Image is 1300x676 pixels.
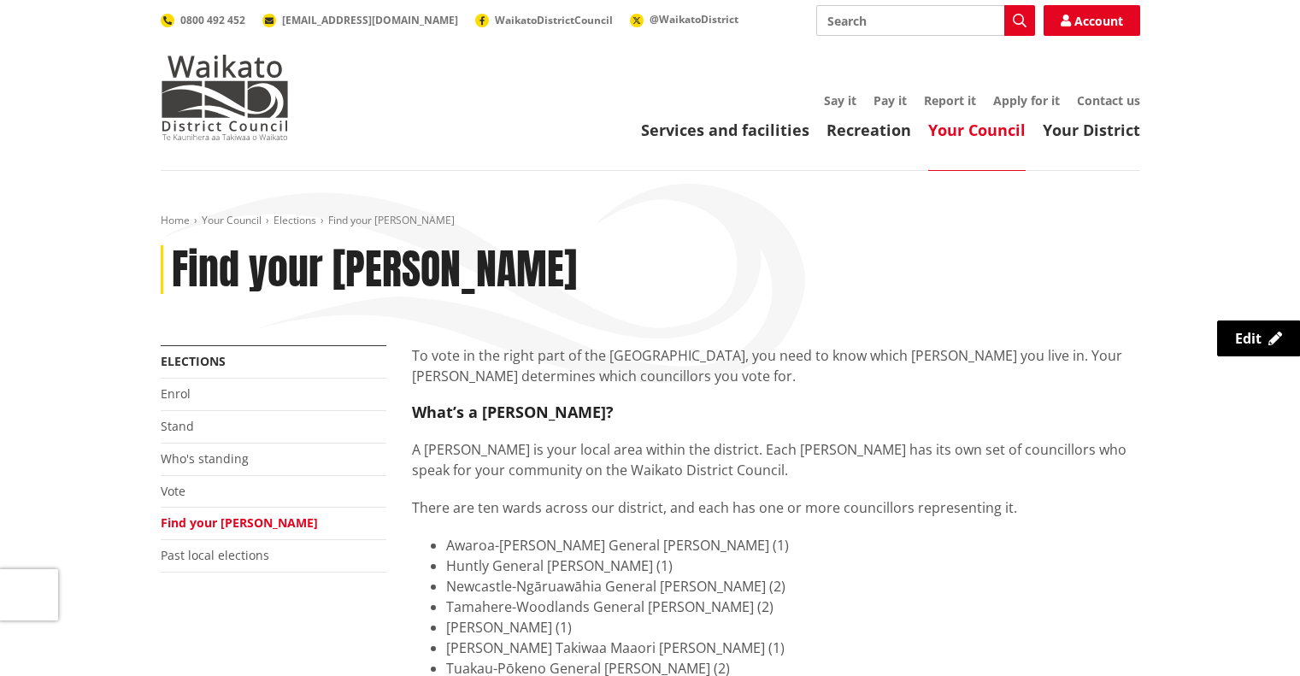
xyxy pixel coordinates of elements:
h1: Find your [PERSON_NAME] [172,245,577,295]
span: WaikatoDistrictCouncil [495,13,613,27]
span: [EMAIL_ADDRESS][DOMAIN_NAME] [282,13,458,27]
a: Your Council [202,213,262,227]
a: Apply for it [993,92,1060,109]
a: Recreation [826,120,911,140]
img: Waikato District Council - Te Kaunihera aa Takiwaa o Waikato [161,55,289,140]
span: 0800 492 452 [180,13,245,27]
nav: breadcrumb [161,214,1140,228]
span: @WaikatoDistrict [650,12,738,26]
a: Past local elections [161,547,269,563]
a: Enrol [161,385,191,402]
li: Awaroa-[PERSON_NAME] General [PERSON_NAME] (1) [446,535,1140,555]
a: Contact us [1077,92,1140,109]
a: Services and facilities [641,120,809,140]
p: There are ten wards across our district, and each has one or more councillors representing it. [412,497,1140,518]
a: Pay it [874,92,907,109]
a: 0800 492 452 [161,13,245,27]
li: [PERSON_NAME] (1) [446,617,1140,638]
a: Edit [1217,320,1300,356]
a: Home [161,213,190,227]
span: Find your [PERSON_NAME] [328,213,455,227]
input: Search input [816,5,1035,36]
li: Newcastle-Ngāruawāhia General [PERSON_NAME] (2) [446,576,1140,597]
li: [PERSON_NAME] Takiwaa Maaori [PERSON_NAME] (1) [446,638,1140,658]
a: Your District [1043,120,1140,140]
a: Stand [161,418,194,434]
a: Vote [161,483,185,499]
strong: What’s a [PERSON_NAME]? [412,402,614,422]
a: Account [1044,5,1140,36]
li: Tamahere-Woodlands General [PERSON_NAME] (2) [446,597,1140,617]
a: Elections [161,353,226,369]
iframe: Messenger Launcher [1221,604,1283,666]
a: Find your [PERSON_NAME] [161,514,318,531]
a: @WaikatoDistrict [630,12,738,26]
a: Who's standing [161,450,249,467]
a: WaikatoDistrictCouncil [475,13,613,27]
a: Say it [824,92,856,109]
span: Edit [1235,329,1262,348]
span: To vote in the right part of the [GEOGRAPHIC_DATA], you need to know which [PERSON_NAME] you live... [412,346,1122,385]
p: A [PERSON_NAME] is your local area within the district. Each [PERSON_NAME] has its own set of cou... [412,439,1140,480]
a: Your Council [928,120,1026,140]
li: Huntly General [PERSON_NAME] (1) [446,555,1140,576]
a: Report it [924,92,976,109]
a: [EMAIL_ADDRESS][DOMAIN_NAME] [262,13,458,27]
a: Elections [274,213,316,227]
